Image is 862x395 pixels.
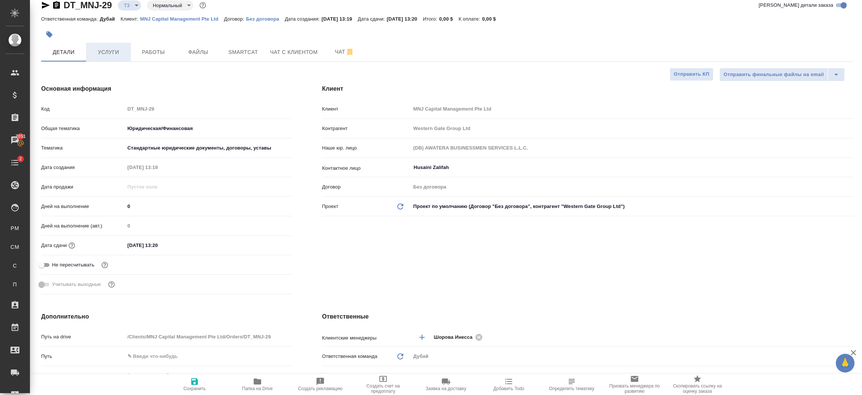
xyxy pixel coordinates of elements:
[540,374,603,395] button: Определить тематику
[125,370,292,382] div: ✎ Введи что-нибудь
[345,48,354,57] svg: Отписаться
[41,16,100,22] p: Ответственная команда:
[125,220,292,231] input: Пустое поле
[289,374,352,395] button: Создать рекламацию
[41,164,125,171] p: Дата создания
[439,16,459,22] p: 0,00 $
[41,105,125,113] p: Код
[322,183,411,191] p: Договор
[91,48,126,57] span: Услуги
[850,337,851,338] button: Open
[482,16,501,22] p: 0,00 $
[358,16,386,22] p: Дата сдачи:
[2,131,28,150] a: 7051
[322,84,854,93] h4: Клиент
[6,221,24,236] a: PM
[356,383,410,394] span: Создать счет на предоплату
[411,123,854,134] input: Пустое поле
[41,125,125,132] p: Общая тематика
[603,374,666,395] button: Призвать менеджера по развитию
[9,224,21,232] span: PM
[6,239,24,254] a: CM
[322,353,377,360] p: Ответственная команда
[226,374,289,395] button: Папка на Drive
[125,142,292,154] div: Стандартные юридические документы, договоры, уставы
[41,203,125,210] p: Дней на выполнение
[140,15,224,22] a: MNJ Capital Management Pte Ltd
[719,68,828,81] button: Отправить финальные файлы на email
[322,125,411,132] p: Контрагент
[151,2,184,9] button: Нормальный
[41,242,67,249] p: Дата сдачи
[9,281,21,288] span: П
[719,68,845,81] div: split button
[100,16,121,22] p: Дубай
[41,333,125,341] p: Путь на drive
[298,386,343,391] span: Создать рекламацию
[608,383,661,394] span: Призвать менеджера по развитию
[41,353,125,360] p: Путь
[724,70,824,79] span: Отправить финальные файлы на email
[46,48,82,57] span: Детали
[41,84,292,93] h4: Основная информация
[333,372,374,380] span: Проектная группа
[415,374,477,395] button: Заявка на доставку
[125,331,292,342] input: Пустое поле
[41,144,125,152] p: Тематика
[41,372,125,380] p: Направление услуг
[125,201,292,212] input: ✎ Введи что-нибудь
[118,0,141,10] div: ТЗ
[52,281,101,288] span: Учитывать выходные
[224,16,246,22] p: Договор:
[41,222,125,230] p: Дней на выполнение (авт.)
[9,243,21,251] span: CM
[387,16,423,22] p: [DATE] 13:20
[322,16,358,22] p: [DATE] 13:19
[322,165,411,172] p: Контактное лицо
[2,153,28,172] a: 2
[413,328,431,346] button: Добавить менеджера
[41,26,58,43] button: Добавить тэг
[125,122,292,135] div: Юридическая/Финансовая
[670,68,713,81] button: Отправить КП
[411,181,854,192] input: Пустое поле
[411,142,854,153] input: Пустое поле
[125,240,190,251] input: ✎ Введи что-нибудь
[163,374,226,395] button: Сохранить
[423,16,439,22] p: Итого:
[15,155,26,163] span: 2
[670,383,724,394] span: Скопировать ссылку на оценку заказа
[352,374,415,395] button: Создать счет на предоплату
[180,48,216,57] span: Файлы
[285,16,321,22] p: Дата создания:
[242,386,273,391] span: Папка на Drive
[9,262,21,269] span: С
[125,162,190,173] input: Пустое поле
[850,167,851,168] button: Open
[125,181,190,192] input: Пустое поле
[322,203,339,210] p: Проект
[52,1,61,10] button: Скопировать ссылку
[434,332,485,342] div: Шорова Инесса
[41,312,292,321] h4: Дополнительно
[6,277,24,292] a: П
[198,0,208,10] button: Доп статусы указывают на важность/срочность заказа
[135,48,171,57] span: Работы
[41,1,50,10] button: Скопировать ссылку для ЯМессенджера
[246,16,285,22] p: Без договора
[411,103,854,114] input: Пустое поле
[759,1,833,9] span: [PERSON_NAME] детали заказа
[183,386,206,391] span: Сохранить
[477,374,540,395] button: Добавить Todo
[549,386,594,391] span: Определить тематику
[52,261,94,269] span: Не пересчитывать
[41,183,125,191] p: Дата продажи
[147,0,193,10] div: ТЗ
[493,386,524,391] span: Добавить Todo
[836,354,855,373] button: 🙏
[11,133,30,140] span: 7051
[100,260,110,270] button: Включи, если не хочешь, чтобы указанная дата сдачи изменилась после переставления заказа в 'Подтв...
[125,351,292,362] input: ✎ Введи что-нибудь
[67,241,77,250] button: Если добавить услуги и заполнить их объемом, то дата рассчитается автоматически
[839,355,852,371] span: 🙏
